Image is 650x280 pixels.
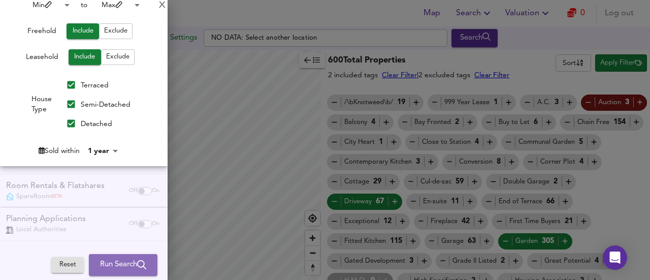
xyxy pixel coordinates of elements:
button: Exclude [99,23,133,39]
div: 1 year [85,146,121,156]
div: X [159,2,166,9]
div: House Type [22,75,61,133]
button: Include [69,49,101,65]
span: Detached [81,120,112,128]
span: Include [74,51,96,63]
span: Exclude [104,25,127,37]
button: Run Search [89,255,157,276]
span: Exclude [106,51,129,63]
button: Reset [51,258,84,273]
span: Include [72,25,94,37]
span: Run Search [100,259,146,272]
div: Sold within [39,146,80,156]
span: Semi-Detached [81,101,131,108]
div: Freehold [27,26,56,39]
div: Leasehold [26,52,58,65]
button: Include [67,23,99,39]
div: Open Intercom Messenger [603,245,627,270]
button: Exclude [101,49,135,65]
span: Reset [56,260,79,271]
span: Terraced [81,82,109,89]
